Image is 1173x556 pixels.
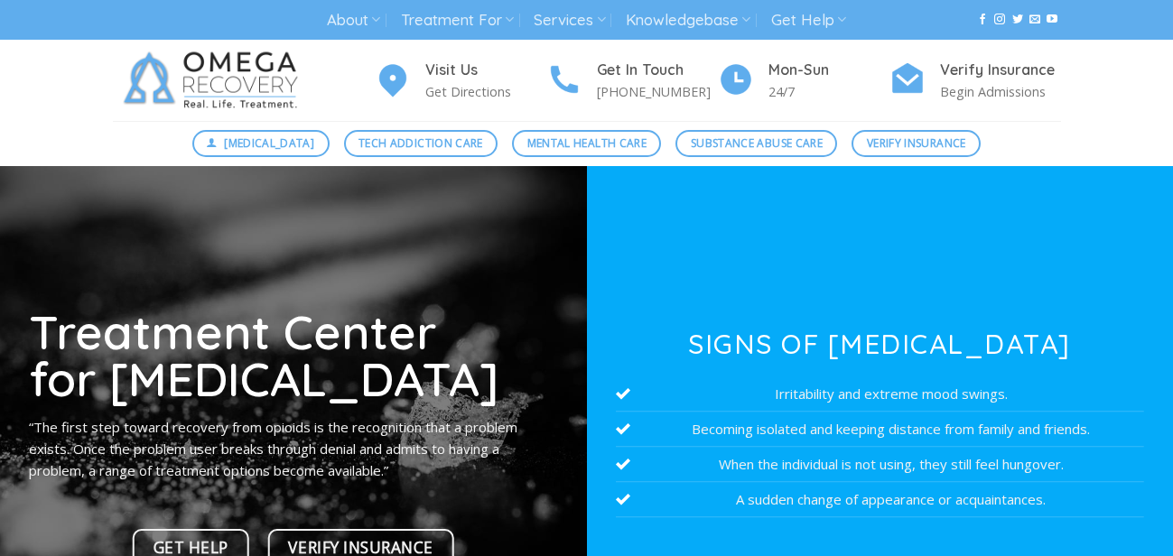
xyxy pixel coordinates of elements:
a: Verify Insurance [852,130,981,157]
li: A sudden change of appearance or acquaintances. [616,482,1144,517]
a: Follow on Instagram [994,14,1005,26]
a: Send us an email [1029,14,1040,26]
a: Get Help [771,4,846,37]
li: Irritability and extreme mood swings. [616,376,1144,412]
a: Treatment For [401,4,514,37]
a: Substance Abuse Care [675,130,837,157]
h4: Verify Insurance [940,59,1061,82]
span: Mental Health Care [527,134,647,152]
p: “The first step toward recovery from opioids is the recognition that a problem exists. Once the p... [29,416,557,481]
h4: Mon-Sun [768,59,889,82]
a: Verify Insurance Begin Admissions [889,59,1061,103]
img: Omega Recovery [113,40,316,121]
h4: Visit Us [425,59,546,82]
a: Mental Health Care [512,130,661,157]
p: 24/7 [768,81,889,102]
p: Get Directions [425,81,546,102]
a: Tech Addiction Care [344,130,498,157]
a: Knowledgebase [626,4,750,37]
a: Follow on Facebook [977,14,988,26]
a: [MEDICAL_DATA] [192,130,330,157]
span: Substance Abuse Care [691,134,823,152]
p: [PHONE_NUMBER] [597,81,718,102]
span: [MEDICAL_DATA] [224,134,314,152]
h4: Get In Touch [597,59,718,82]
li: When the individual is not using, they still feel hungover. [616,447,1144,482]
h1: Treatment Center for [MEDICAL_DATA] [29,308,557,403]
a: Follow on Twitter [1012,14,1023,26]
h3: Signs of [MEDICAL_DATA] [616,330,1144,357]
span: Tech Addiction Care [358,134,483,152]
a: Get In Touch [PHONE_NUMBER] [546,59,718,103]
li: Becoming isolated and keeping distance from family and friends. [616,412,1144,447]
span: Verify Insurance [867,134,966,152]
p: Begin Admissions [940,81,1061,102]
a: About [327,4,380,37]
a: Follow on YouTube [1047,14,1057,26]
a: Services [534,4,605,37]
a: Visit Us Get Directions [375,59,546,103]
